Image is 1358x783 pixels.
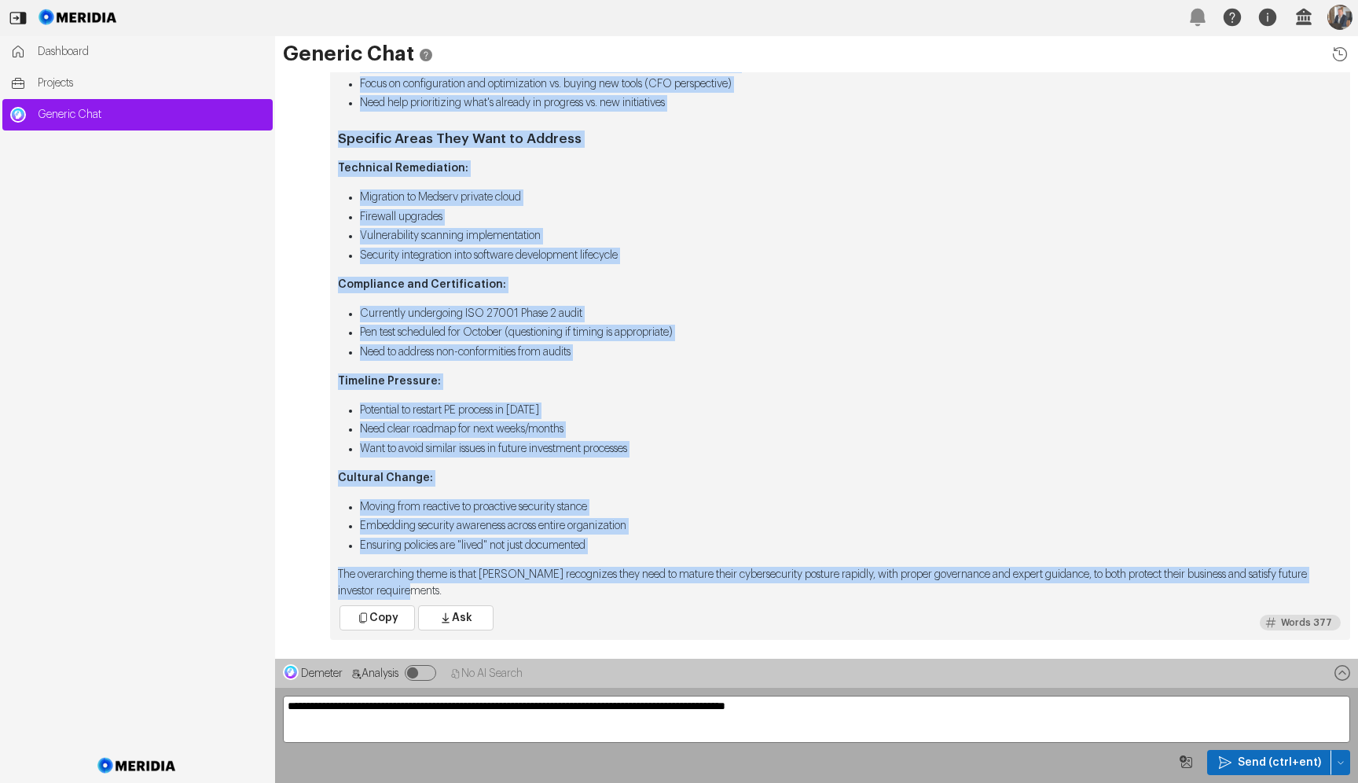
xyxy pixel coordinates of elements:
span: No AI Search [461,668,523,679]
a: Dashboard [2,36,273,68]
button: Send (ctrl+ent) [1207,750,1331,775]
li: Focus on configuration and optimization vs. buying new tools (CFO perspective) [360,76,1342,93]
span: Projects [38,75,265,91]
span: Ask [452,610,472,626]
li: Embedding security awareness across entire organization [360,518,1342,535]
li: Vulnerability scanning implementation [360,228,1342,244]
li: Pen test scheduled for October (questioning if timing is appropriate) [360,325,1342,341]
li: Ensuring policies are "lived" not just documented [360,538,1342,554]
img: Profile Icon [1327,5,1352,30]
h3: Specific Areas They Want to Address [338,130,1342,148]
a: Generic ChatGeneric Chat [2,99,273,130]
span: Send (ctrl+ent) [1238,755,1321,770]
strong: Timeline Pressure: [338,376,441,387]
li: Security integration into software development lifecycle [360,248,1342,264]
button: Copy [339,605,415,630]
svg: Analysis [351,668,362,679]
span: Analysis [362,668,398,679]
strong: Technical Remediation: [338,163,468,174]
p: The overarching theme is that [PERSON_NAME] recognizes they need to mature their cybersecurity po... [338,567,1342,600]
li: Moving from reactive to proactive security stance [360,499,1342,516]
span: Dashboard [38,44,265,60]
li: Firewall upgrades [360,209,1342,226]
span: Copy [369,610,398,626]
button: Image Query [1174,750,1199,775]
li: Need help prioritizing what's already in progress vs. new initiatives [360,95,1342,112]
strong: Cultural Change: [338,472,433,483]
strong: Compliance and Certification: [338,279,506,290]
svg: No AI Search [450,668,461,679]
a: Projects [2,68,273,99]
li: Need to address non-conformities from audits [360,344,1342,361]
li: Need clear roadmap for next weeks/months [360,421,1342,438]
li: Potential to restart PE process in [DATE] [360,403,1342,419]
li: Want to avoid similar issues in future investment processes [360,441,1342,458]
li: Migration to Medserv private cloud [360,189,1342,206]
li: Currently undergoing ISO 27001 Phase 2 audit [360,306,1342,322]
span: Generic Chat [38,107,265,123]
button: Send (ctrl+ent) [1331,750,1350,775]
span: Demeter [301,668,343,679]
h1: Generic Chat [283,44,1350,64]
button: Ask [418,605,494,630]
img: Generic Chat [10,107,26,123]
img: Demeter [283,664,299,680]
img: Meridia Logo [95,748,179,783]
